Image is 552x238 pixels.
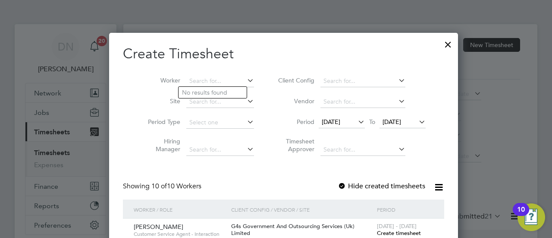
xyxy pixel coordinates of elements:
div: 10 [517,209,525,221]
span: To [367,116,378,127]
input: Search for... [186,96,254,108]
span: 10 Workers [151,182,201,190]
label: Vendor [276,97,314,105]
label: Client Config [276,76,314,84]
input: Search for... [320,75,405,87]
span: 10 of [151,182,167,190]
span: Customer Service Agent - Interaction [134,231,225,238]
input: Search for... [320,96,405,108]
span: Create timesheet [377,229,421,237]
div: Worker / Role [132,200,229,219]
label: Hiring Manager [141,137,180,153]
input: Search for... [186,75,254,87]
div: Client Config / Vendor / Site [229,200,375,219]
button: Open Resource Center, 10 new notifications [517,203,545,231]
span: [DATE] [322,118,340,126]
span: G4s Government And Outsourcing Services (Uk) Limited [231,222,354,237]
div: Period [375,200,436,219]
input: Search for... [320,144,405,156]
div: Showing [123,182,203,191]
label: Hide created timesheets [338,182,425,190]
span: [DATE] [383,118,401,126]
label: Period Type [141,118,180,126]
input: Search for... [186,144,254,156]
span: [DATE] - [DATE] [377,222,417,230]
label: Period [276,118,314,126]
label: Worker [141,76,180,84]
label: Timesheet Approver [276,137,314,153]
li: No results found [179,87,247,98]
input: Select one [186,117,254,129]
span: [PERSON_NAME] [134,223,183,231]
h2: Create Timesheet [123,45,444,63]
label: Site [141,97,180,105]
